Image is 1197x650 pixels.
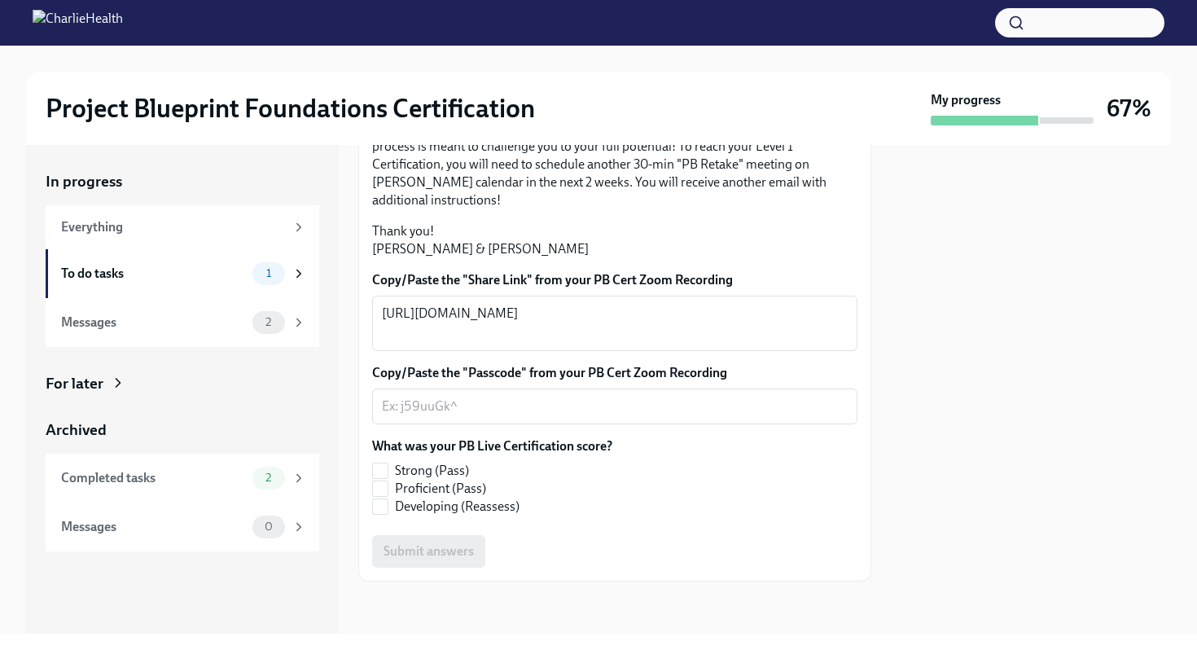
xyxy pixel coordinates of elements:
[61,314,246,332] div: Messages
[46,503,319,551] a: Messages0
[255,520,283,533] span: 0
[382,304,848,343] textarea: [URL][DOMAIN_NAME]
[372,364,857,382] label: Copy/Paste the "Passcode" from your PB Cert Zoom Recording
[395,480,486,498] span: Proficient (Pass)
[372,437,612,455] label: What was your PB Live Certification score?
[256,472,281,484] span: 2
[33,10,123,36] img: CharlieHealth
[372,120,857,209] p: Note: if you received a "Developing (Reasses)" score, don't get disheartened--this process is mea...
[61,518,246,536] div: Messages
[1107,94,1151,123] h3: 67%
[256,267,281,279] span: 1
[395,498,520,516] span: Developing (Reassess)
[46,373,319,394] a: For later
[372,271,857,289] label: Copy/Paste the "Share Link" from your PB Cert Zoom Recording
[931,91,1001,109] strong: My progress
[61,218,285,236] div: Everything
[46,373,103,394] div: For later
[46,249,319,298] a: To do tasks1
[46,92,535,125] h2: Project Blueprint Foundations Certification
[46,298,319,347] a: Messages2
[46,171,319,192] a: In progress
[46,454,319,503] a: Completed tasks2
[395,462,469,480] span: Strong (Pass)
[46,205,319,249] a: Everything
[61,265,246,283] div: To do tasks
[46,419,319,441] a: Archived
[372,222,857,258] p: Thank you! [PERSON_NAME] & [PERSON_NAME]
[61,469,246,487] div: Completed tasks
[256,316,281,328] span: 2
